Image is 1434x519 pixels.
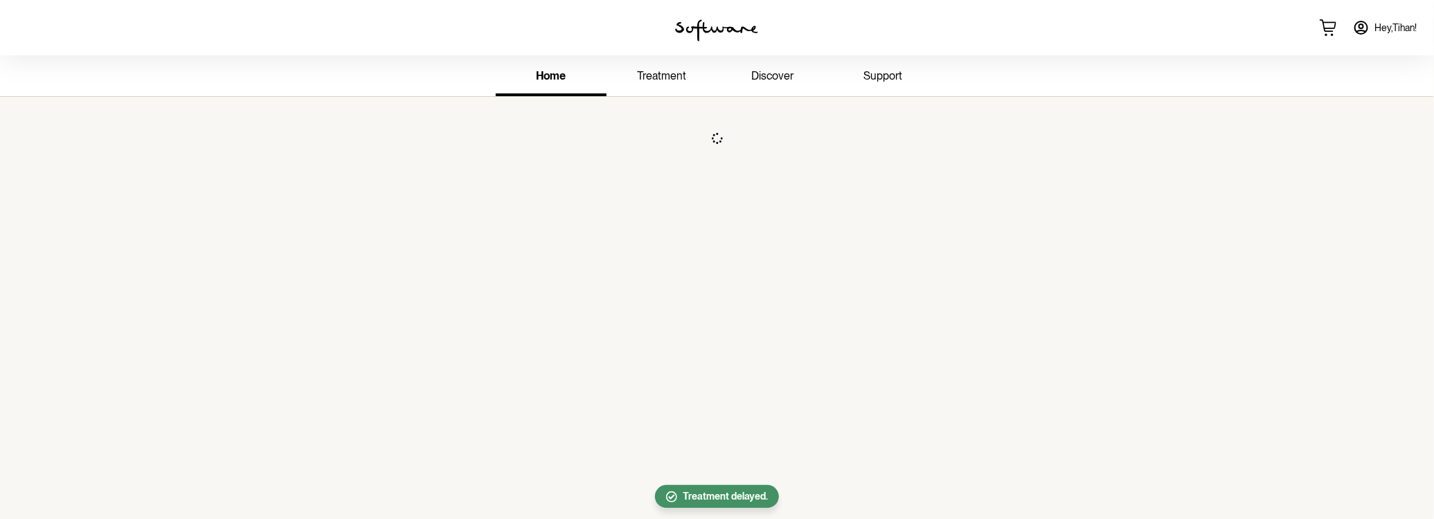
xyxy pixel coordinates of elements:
img: software logo [675,19,758,42]
span: Hey, Tihan ! [1375,22,1417,34]
a: treatment [607,58,717,96]
span: support [864,69,903,82]
span: discover [751,69,794,82]
a: support [828,58,939,96]
span: treatment [637,69,686,82]
a: discover [717,58,828,96]
a: Hey,Tihan! [1345,11,1426,44]
span: home [536,69,566,82]
a: home [496,58,607,96]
